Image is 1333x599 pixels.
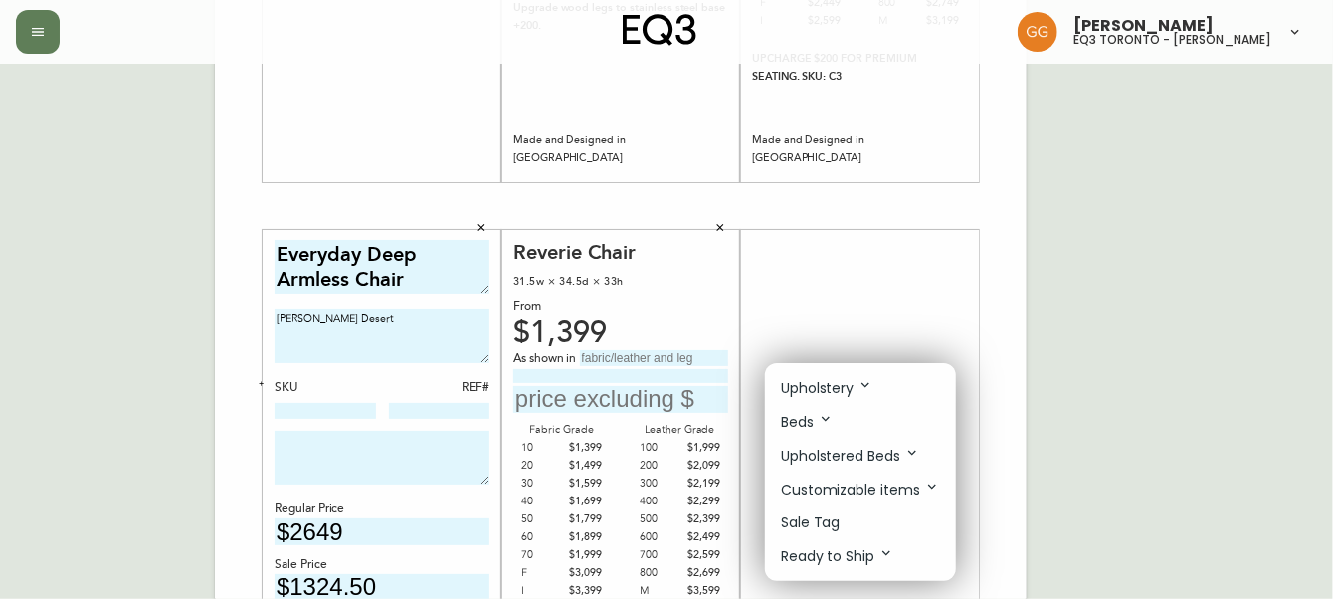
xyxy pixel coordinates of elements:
p: Upholstery [781,377,873,399]
p: Beds [781,411,834,433]
p: Sale Tag [781,512,841,533]
p: Upholstered Beds [781,445,920,467]
p: Ready to Ship [781,545,894,567]
p: Customizable items [781,479,940,500]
